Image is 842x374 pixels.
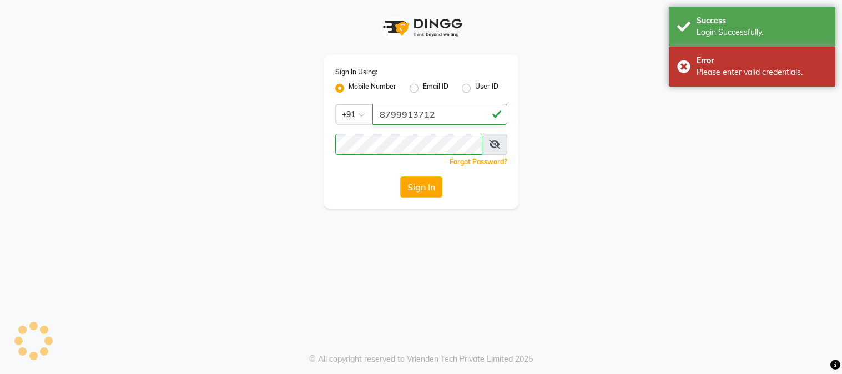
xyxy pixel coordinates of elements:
[450,158,507,166] a: Forgot Password?
[423,82,448,95] label: Email ID
[697,55,827,67] div: Error
[372,104,507,125] input: Username
[335,134,482,155] input: Username
[335,67,377,77] label: Sign In Using:
[697,15,827,27] div: Success
[475,82,498,95] label: User ID
[697,27,827,38] div: Login Successfully.
[697,67,827,78] div: Please enter valid credentials.
[400,176,442,198] button: Sign In
[377,11,466,44] img: logo1.svg
[349,82,396,95] label: Mobile Number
